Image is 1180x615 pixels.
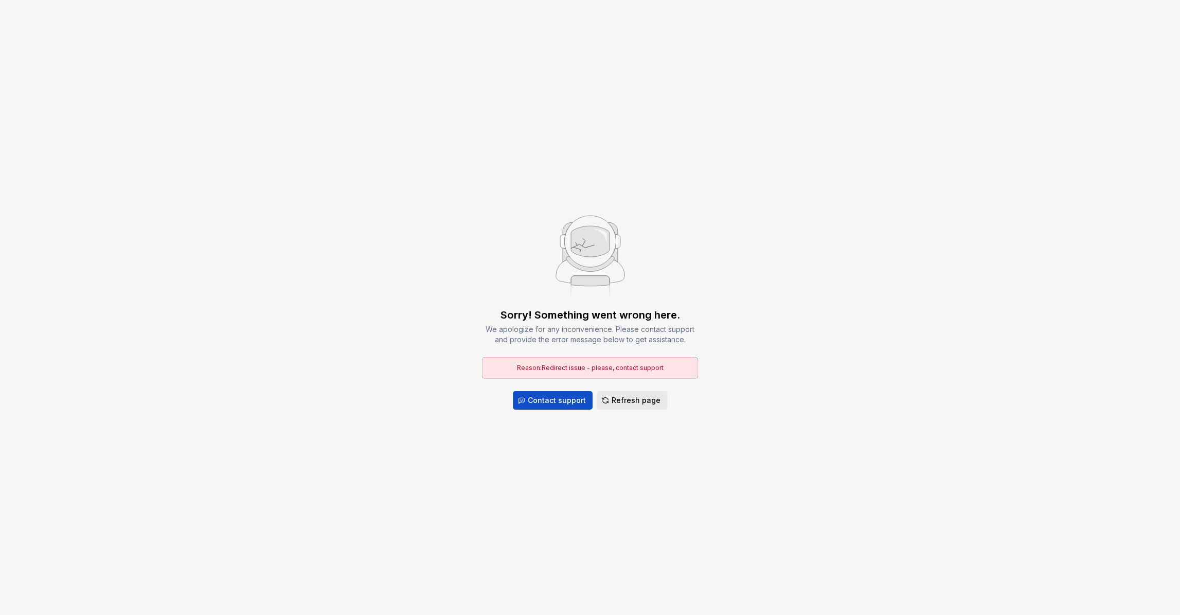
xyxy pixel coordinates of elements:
[482,324,698,345] div: We apologize for any inconvenience. Please contact support and provide the error message below to...
[612,395,660,406] span: Refresh page
[528,395,586,406] span: Contact support
[517,364,664,372] span: Reason: Redirect issue - please, contact support
[597,391,667,410] button: Refresh page
[513,391,593,410] button: Contact support
[500,308,680,322] div: Sorry! Something went wrong here.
